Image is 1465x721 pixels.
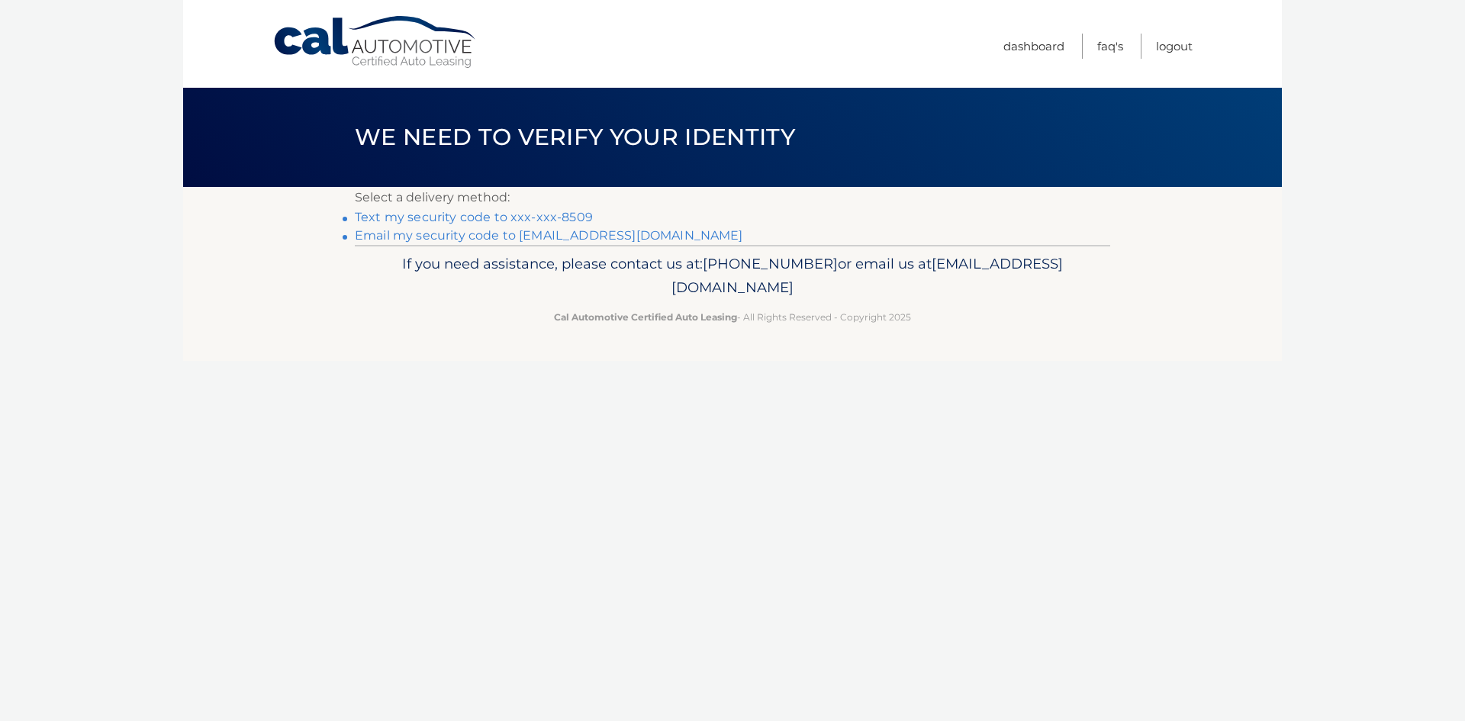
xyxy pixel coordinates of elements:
[554,311,737,323] strong: Cal Automotive Certified Auto Leasing
[355,123,795,151] span: We need to verify your identity
[1003,34,1064,59] a: Dashboard
[703,255,838,272] span: [PHONE_NUMBER]
[1097,34,1123,59] a: FAQ's
[355,228,743,243] a: Email my security code to [EMAIL_ADDRESS][DOMAIN_NAME]
[365,252,1100,301] p: If you need assistance, please contact us at: or email us at
[1156,34,1193,59] a: Logout
[355,187,1110,208] p: Select a delivery method:
[365,309,1100,325] p: - All Rights Reserved - Copyright 2025
[272,15,478,69] a: Cal Automotive
[355,210,593,224] a: Text my security code to xxx-xxx-8509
